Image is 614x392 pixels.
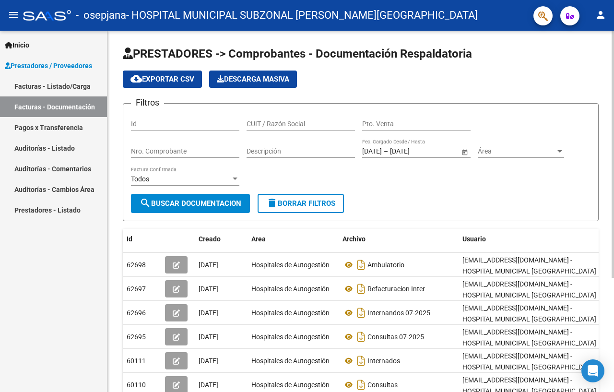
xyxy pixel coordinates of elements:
[123,71,202,88] button: Exportar CSV
[462,235,486,243] span: Usuario
[462,304,596,334] span: [EMAIL_ADDRESS][DOMAIN_NAME] - HOSPITAL MUNICIPAL [GEOGRAPHIC_DATA] .
[595,9,606,21] mat-icon: person
[199,333,218,341] span: [DATE]
[199,261,218,269] span: [DATE]
[367,357,400,365] span: Internados
[462,328,596,358] span: [EMAIL_ADDRESS][DOMAIN_NAME] - HOSPITAL MUNICIPAL [GEOGRAPHIC_DATA] .
[462,280,596,310] span: [EMAIL_ADDRESS][DOMAIN_NAME] - HOSPITAL MUNICIPAL [GEOGRAPHIC_DATA] .
[131,175,149,183] span: Todos
[5,40,29,50] span: Inicio
[123,229,161,249] datatable-header-cell: Id
[362,147,382,155] input: Fecha inicio
[127,309,146,317] span: 62696
[127,381,146,389] span: 60110
[199,235,221,243] span: Creado
[581,359,604,382] div: Open Intercom Messenger
[266,197,278,209] mat-icon: delete
[462,256,596,286] span: [EMAIL_ADDRESS][DOMAIN_NAME] - HOSPITAL MUNICIPAL [GEOGRAPHIC_DATA] .
[199,357,218,365] span: [DATE]
[127,235,132,243] span: Id
[367,333,424,341] span: Consultas 07-2025
[355,353,367,368] i: Descargar documento
[127,285,146,293] span: 62697
[251,235,266,243] span: Area
[355,305,367,321] i: Descargar documento
[127,357,146,365] span: 60111
[251,357,330,365] span: Hospitales de Autogestión
[8,9,19,21] mat-icon: menu
[355,329,367,344] i: Descargar documento
[127,333,146,341] span: 62695
[130,73,142,84] mat-icon: cloud_download
[258,194,344,213] button: Borrar Filtros
[390,147,437,155] input: Fecha fin
[123,47,472,60] span: PRESTADORES -> Comprobantes - Documentación Respaldatoria
[251,261,330,269] span: Hospitales de Autogestión
[266,199,335,208] span: Borrar Filtros
[339,229,459,249] datatable-header-cell: Archivo
[209,71,297,88] app-download-masive: Descarga masiva de comprobantes (adjuntos)
[251,381,330,389] span: Hospitales de Autogestión
[478,147,555,155] span: Área
[140,197,151,209] mat-icon: search
[140,199,241,208] span: Buscar Documentacion
[367,381,398,389] span: Consultas
[459,229,602,249] datatable-header-cell: Usuario
[367,261,404,269] span: Ambulatorio
[251,285,330,293] span: Hospitales de Autogestión
[460,147,470,157] button: Open calendar
[5,60,92,71] span: Prestadores / Proveedores
[367,309,430,317] span: Internandos 07-2025
[217,75,289,83] span: Descarga Masiva
[367,285,425,293] span: Refacturacion Inter
[251,333,330,341] span: Hospitales de Autogestión
[199,381,218,389] span: [DATE]
[209,71,297,88] button: Descarga Masiva
[195,229,248,249] datatable-header-cell: Creado
[131,96,164,109] h3: Filtros
[355,281,367,297] i: Descargar documento
[251,309,330,317] span: Hospitales de Autogestión
[199,309,218,317] span: [DATE]
[384,147,388,155] span: –
[76,5,126,26] span: - osepjana
[126,5,478,26] span: - HOSPITAL MUNICIPAL SUBZONAL [PERSON_NAME][GEOGRAPHIC_DATA]
[248,229,339,249] datatable-header-cell: Area
[342,235,366,243] span: Archivo
[355,257,367,273] i: Descargar documento
[131,194,250,213] button: Buscar Documentacion
[130,75,194,83] span: Exportar CSV
[127,261,146,269] span: 62698
[199,285,218,293] span: [DATE]
[462,352,596,382] span: [EMAIL_ADDRESS][DOMAIN_NAME] - HOSPITAL MUNICIPAL [GEOGRAPHIC_DATA] .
